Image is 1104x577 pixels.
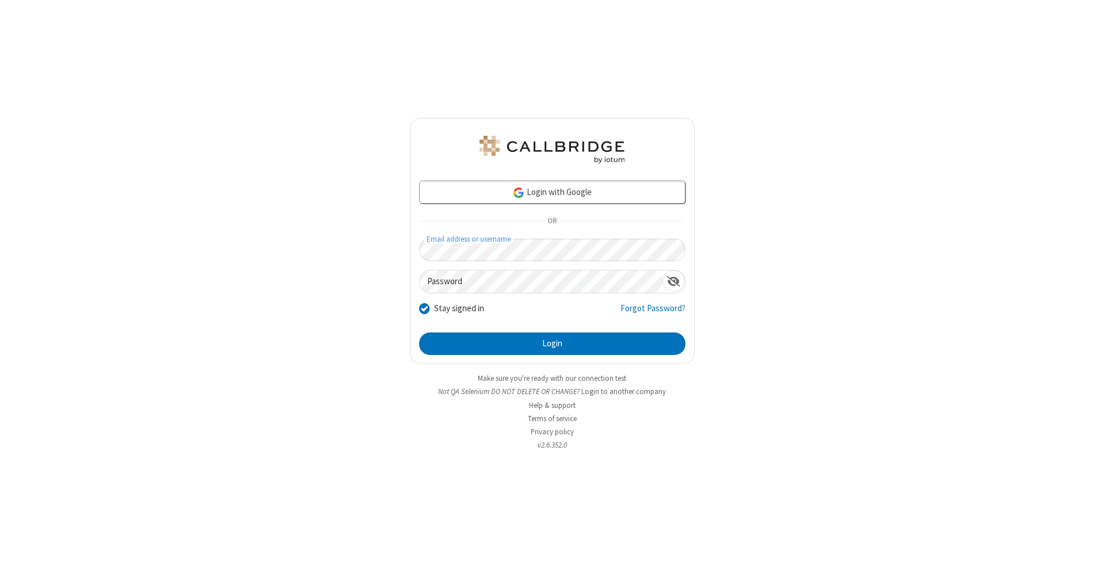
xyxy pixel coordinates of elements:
a: Help & support [529,400,576,410]
li: Not QA Selenium DO NOT DELETE OR CHANGE? [410,386,695,397]
div: Show password [662,270,685,292]
span: OR [543,213,561,230]
input: Password [420,270,662,293]
img: QA Selenium DO NOT DELETE OR CHANGE [477,136,627,163]
input: Email address or username [419,239,685,261]
a: Login with Google [419,181,685,204]
iframe: Chat [1075,547,1095,569]
a: Make sure you're ready with our connection test [478,373,626,383]
img: google-icon.png [512,186,525,199]
a: Privacy policy [531,427,574,437]
button: Login to another company [581,386,666,397]
a: Terms of service [528,414,577,423]
li: v2.6.352.0 [410,440,695,450]
a: Forgot Password? [620,302,685,324]
button: Login [419,333,685,356]
label: Stay signed in [434,302,484,315]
